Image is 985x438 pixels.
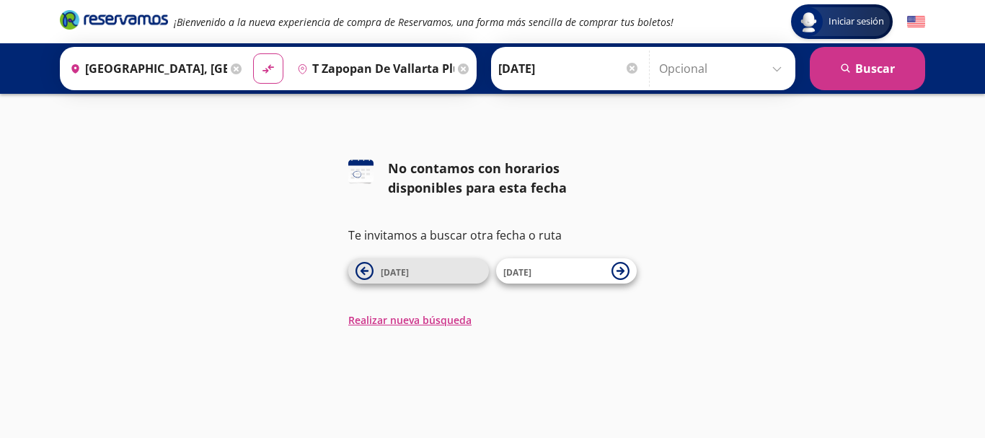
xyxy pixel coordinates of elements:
[498,51,640,87] input: Elegir Fecha
[348,312,472,328] button: Realizar nueva búsqueda
[381,266,409,279] span: [DATE]
[659,51,788,87] input: Opcional
[810,47,925,90] button: Buscar
[291,51,454,87] input: Buscar Destino
[348,227,637,244] p: Te invitamos a buscar otra fecha o ruta
[348,258,489,284] button: [DATE]
[388,159,637,198] div: No contamos con horarios disponibles para esta fecha
[60,9,168,35] a: Brand Logo
[174,15,673,29] em: ¡Bienvenido a la nueva experiencia de compra de Reservamos, una forma más sencilla de comprar tus...
[907,13,925,31] button: English
[823,14,890,29] span: Iniciar sesión
[496,258,637,284] button: [DATE]
[60,9,168,30] i: Brand Logo
[503,266,531,279] span: [DATE]
[64,51,227,87] input: Buscar Origen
